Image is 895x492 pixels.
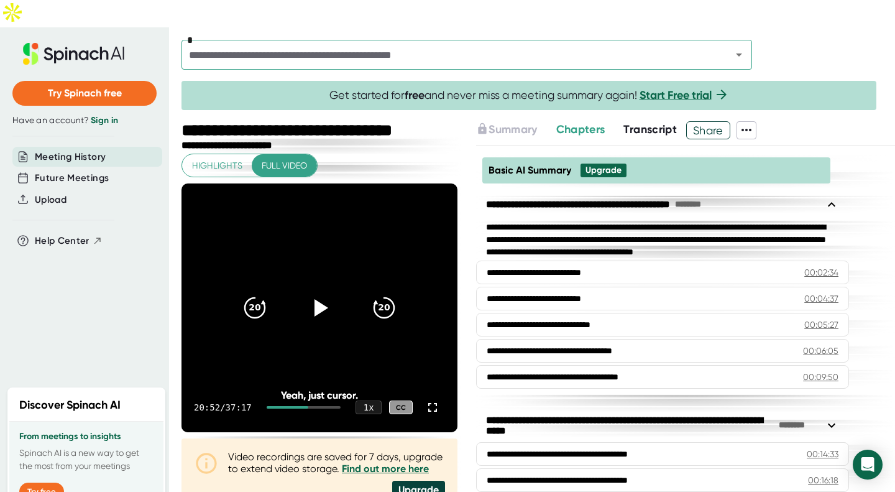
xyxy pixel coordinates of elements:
[91,115,118,126] a: Sign in
[19,432,154,442] h3: From meetings to insights
[252,154,317,177] button: Full video
[182,154,252,177] button: Highlights
[556,123,605,136] span: Chapters
[489,123,537,136] span: Summary
[405,88,425,102] b: free
[194,402,252,412] div: 20:52 / 37:17
[804,266,838,279] div: 00:02:34
[476,121,537,138] button: Summary
[35,171,109,185] button: Future Meetings
[803,371,838,383] div: 00:09:50
[35,234,89,248] span: Help Center
[808,474,838,486] div: 00:16:18
[209,389,429,401] div: Yeah, just cursor.
[192,158,242,174] span: Highlights
[489,164,571,176] span: Basic AI Summary
[48,87,122,99] span: Try Spinach free
[342,463,429,475] a: Find out more here
[853,450,883,480] div: Open Intercom Messenger
[623,123,677,136] span: Transcript
[687,119,730,141] span: Share
[19,397,121,414] h2: Discover Spinach AI
[356,401,382,414] div: 1 x
[556,121,605,138] button: Chapters
[803,345,838,357] div: 00:06:05
[804,292,838,305] div: 00:04:37
[807,448,838,460] div: 00:14:33
[640,88,712,102] a: Start Free trial
[35,193,67,207] button: Upload
[623,121,677,138] button: Transcript
[228,451,445,475] div: Video recordings are saved for 7 days, upgrade to extend video storage.
[329,88,729,103] span: Get started for and never miss a meeting summary again!
[730,46,748,63] button: Open
[12,115,157,126] div: Have an account?
[12,81,157,106] button: Try Spinach free
[35,234,103,248] button: Help Center
[686,121,730,139] button: Share
[262,158,307,174] span: Full video
[585,165,622,176] div: Upgrade
[19,447,154,473] p: Spinach AI is a new way to get the most from your meetings
[35,150,106,164] button: Meeting History
[804,318,838,331] div: 00:05:27
[389,401,413,415] div: CC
